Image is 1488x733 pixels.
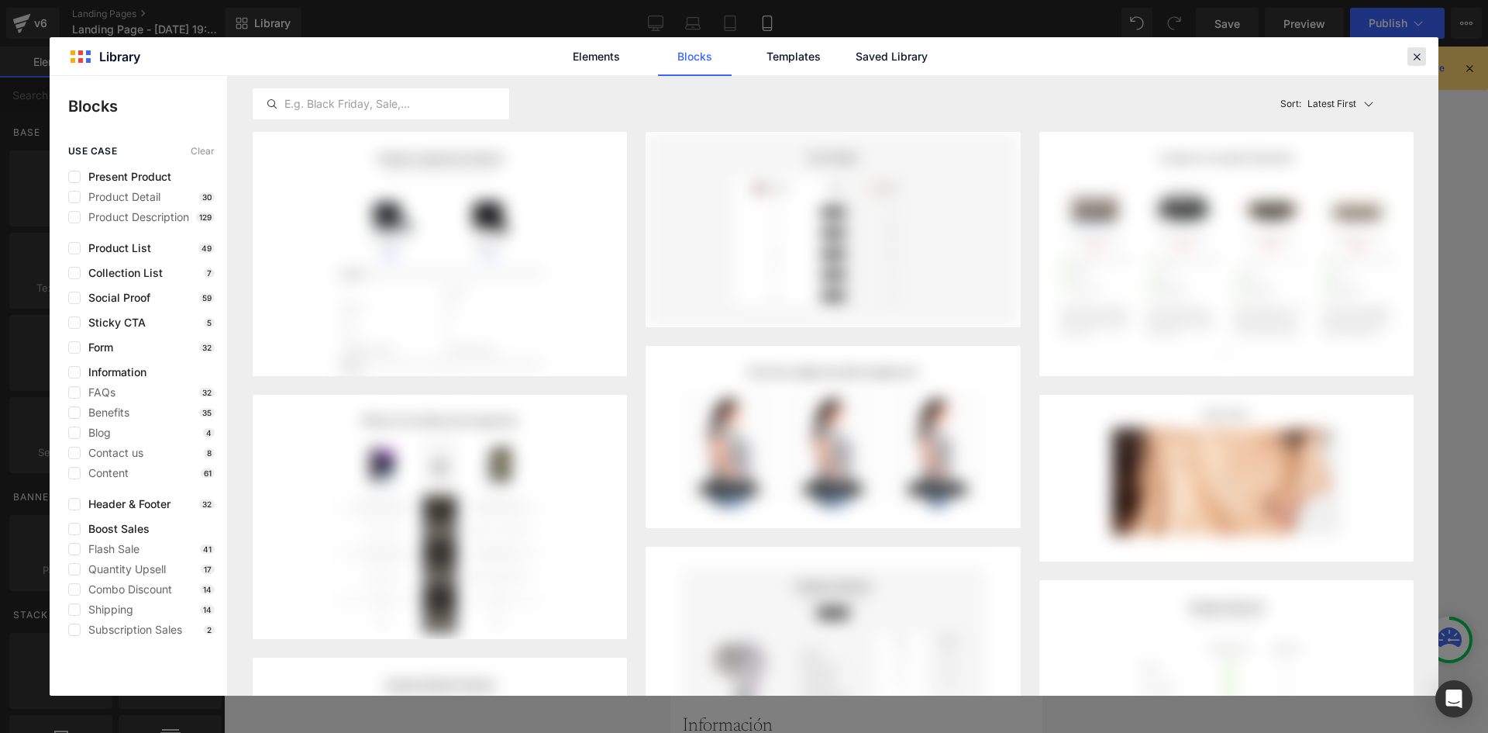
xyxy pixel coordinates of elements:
img: image [253,395,627,655]
span: Collection List [81,267,163,279]
span: Header & Footer [81,498,170,510]
p: 30 [199,192,215,202]
span: Information [81,366,146,379]
p: 41 [200,545,215,554]
img: image [646,346,1020,527]
button: Latest FirstSort:Latest First [1274,76,1414,132]
a: Inicio [12,606,40,617]
span: Product Detail [81,191,160,203]
img: image [253,132,627,507]
img: image [1039,132,1414,380]
span: Blog [81,427,111,439]
span: Content [81,467,129,479]
p: 4 [203,428,215,437]
p: Latest First [1307,97,1356,111]
span: use case [68,146,117,157]
a: Saved Library [855,37,928,76]
p: 17 [201,565,215,574]
span: Product Description [81,211,189,223]
a: Productos [12,621,71,632]
span: Sticky CTA [81,316,146,329]
img: image [646,132,1020,327]
a: Elements [560,37,633,76]
p: 8 [204,448,215,458]
img: image [1039,395,1414,562]
p: 32 [199,343,215,352]
p: Blocks [68,95,227,118]
p: 49 [198,244,215,253]
a: Blocks [658,37,732,76]
p: 5 [204,318,215,327]
p: 32 [199,500,215,509]
p: 129 [196,213,215,222]
span: Product List [81,242,151,254]
input: E.g. Black Friday, Sale,... [253,95,508,113]
a: Explore Blocks [116,230,256,261]
span: Benefits [81,406,129,419]
span: Boost Sales [81,523,150,535]
span: Present Product [81,171,171,183]
p: 35 [199,408,215,417]
p: 2 [204,625,215,634]
p: 32 [199,388,215,397]
p: 61 [201,468,215,478]
span: FAQs [81,386,115,399]
p: or Drag & Drop elements from left sidebar [37,317,335,328]
span: Shipping [81,603,133,616]
div: Open Intercom Messenger [1435,680,1472,717]
p: 59 [199,293,215,303]
span: Form [81,341,113,354]
span: Flash Sale [81,543,139,555]
span: Clear [191,146,215,157]
p: 7 [204,268,215,278]
span: Social Proof [81,292,150,304]
span: Contact us [81,447,143,459]
button: Abrir el carrito lateral Total de artículos en el carrito: 0 [336,6,370,40]
span: Combo Discount [81,583,172,596]
span: Aura&Co [160,13,211,33]
span: Quantity Upsell [81,563,166,576]
a: Add Single Section [116,274,256,305]
p: 14 [200,605,215,614]
p: 14 [200,585,215,594]
span: Sort: [1280,99,1301,109]
span: Subscription Sales [81,624,182,636]
a: Colecciones [12,636,77,648]
a: Templates [756,37,830,76]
